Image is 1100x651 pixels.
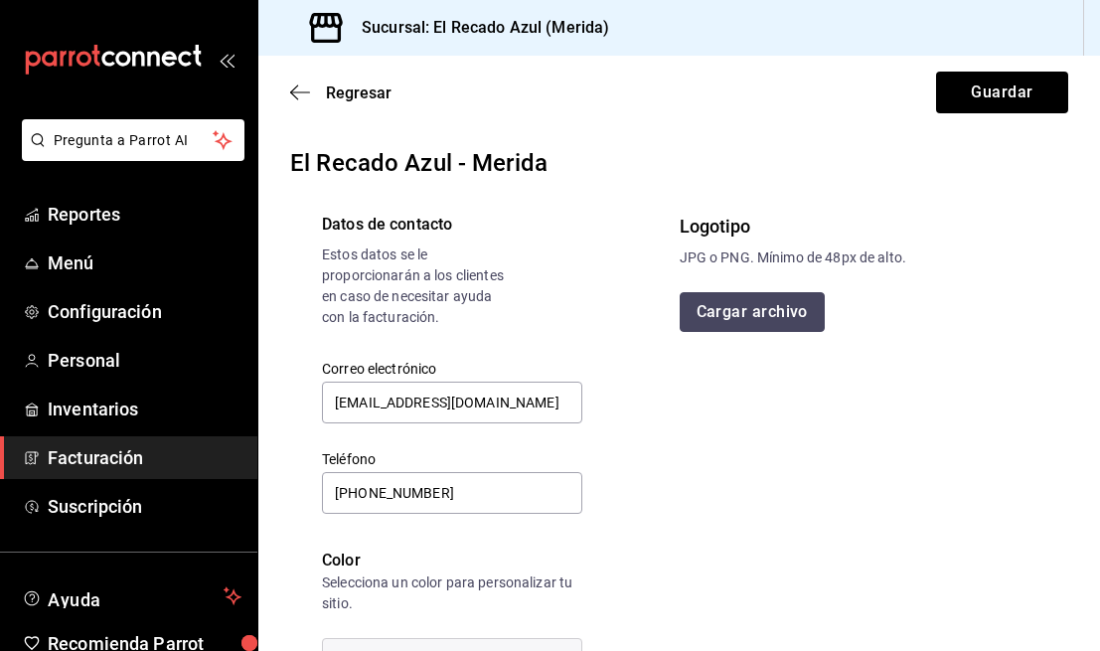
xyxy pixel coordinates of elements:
[48,396,241,422] span: Inventarios
[48,249,241,276] span: Menú
[936,72,1068,113] button: Guardar
[48,347,241,374] span: Personal
[322,213,517,237] div: Datos de contacto
[14,144,244,165] a: Pregunta a Parrot AI
[322,549,582,572] div: Color
[680,213,1037,240] div: Logotipo
[680,292,825,332] button: Cargar archivo
[346,16,609,40] h3: Sucursal: El Recado Azul (Merida)
[22,119,244,161] button: Pregunta a Parrot AI
[219,52,235,68] button: open_drawer_menu
[322,452,582,466] label: Teléfono
[680,247,1037,268] div: JPG o PNG. Mínimo de 48px de alto.
[290,145,1068,181] div: El Recado Azul - Merida
[48,201,241,228] span: Reportes
[322,244,517,328] div: Estos datos se le proporcionarán a los clientes en caso de necesitar ayuda con la facturación.
[48,584,216,608] span: Ayuda
[326,83,392,102] span: Regresar
[54,130,214,151] span: Pregunta a Parrot AI
[48,298,241,325] span: Configuración
[322,572,582,614] div: Selecciona un color para personalizar tu sitio.
[48,444,241,471] span: Facturación
[322,362,582,376] label: Correo electrónico
[290,83,392,102] button: Regresar
[48,493,241,520] span: Suscripción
